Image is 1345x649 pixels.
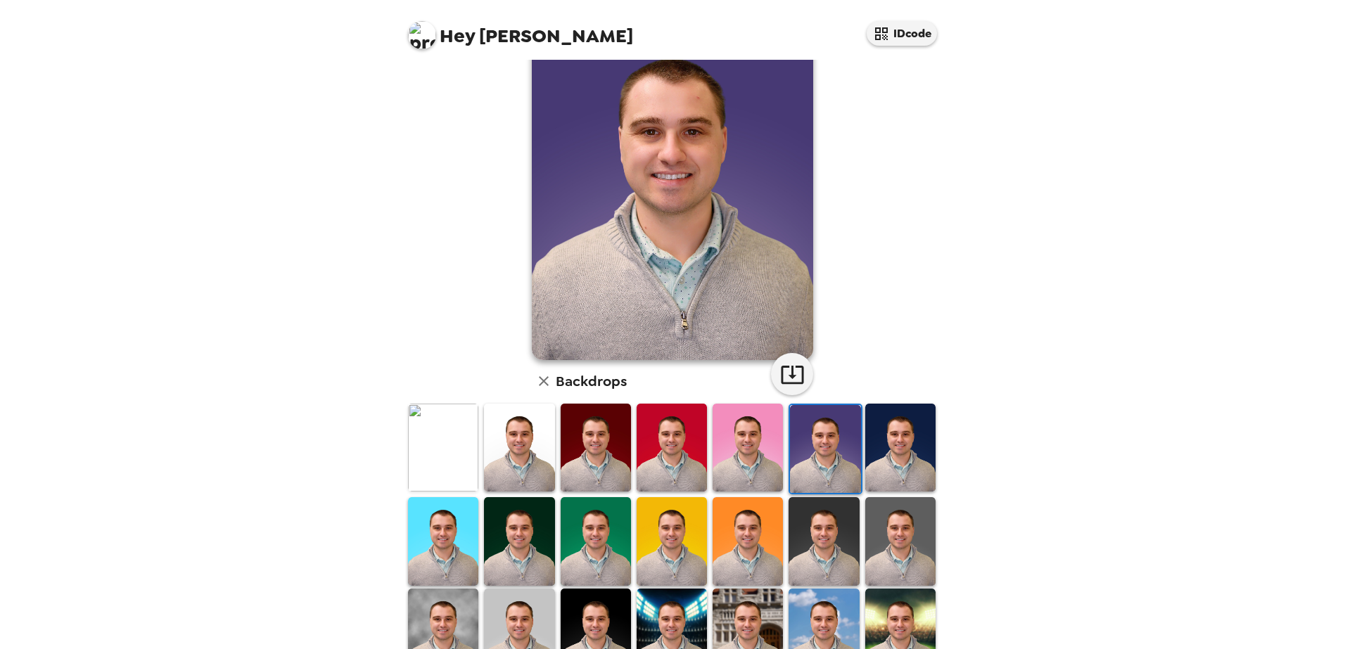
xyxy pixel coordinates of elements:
[408,21,436,49] img: profile pic
[440,23,475,49] span: Hey
[532,8,813,360] img: user
[867,21,937,46] button: IDcode
[408,404,478,491] img: Original
[556,370,627,392] h6: Backdrops
[408,14,633,46] span: [PERSON_NAME]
